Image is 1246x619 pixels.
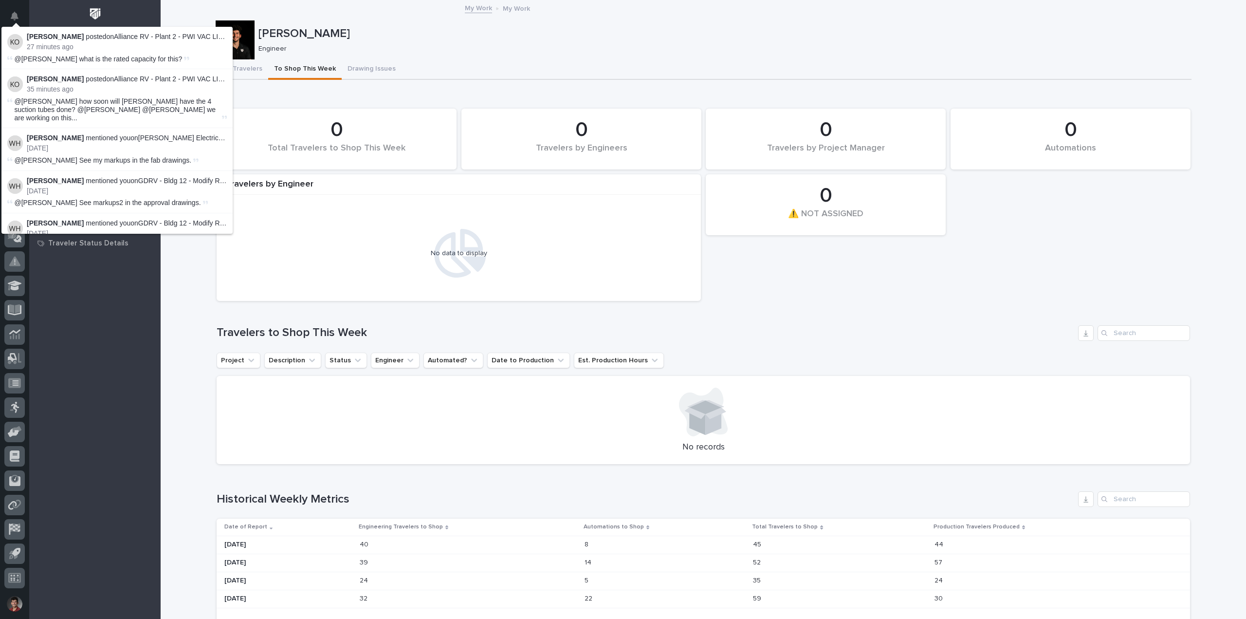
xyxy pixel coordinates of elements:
[233,118,440,142] div: 0
[423,353,483,368] button: Automated?
[753,557,763,567] p: 52
[574,353,664,368] button: Est. Production Hours
[722,184,929,208] div: 0
[264,353,321,368] button: Description
[217,590,1190,608] tr: [DATE]3232 2222 5959 3030
[27,75,84,83] strong: [PERSON_NAME]
[722,143,929,164] div: Travelers by Project Manager
[15,55,183,63] span: @[PERSON_NAME] what is the rated capacity for this?
[1098,491,1190,507] input: Search
[27,75,227,83] p: posted on :
[27,187,227,195] p: [DATE]
[753,539,763,549] p: 45
[268,59,342,80] button: To Shop This Week
[12,12,25,27] div: Notifications
[478,118,685,142] div: 0
[224,577,352,585] p: [DATE]
[934,522,1020,532] p: Production Travelers Produced
[342,59,402,80] button: Drawing Issues
[7,34,23,50] img: Ken Overmyer
[217,179,701,195] div: Travelers by Engineer
[15,97,220,122] span: @[PERSON_NAME] how soon will [PERSON_NAME] have the 4 suction tubes done? @[PERSON_NAME] @[PERSON...
[584,522,644,532] p: Automations to Shop
[27,229,227,238] p: [DATE]
[224,522,267,532] p: Date of Report
[325,353,367,368] button: Status
[1098,325,1190,341] input: Search
[359,522,443,532] p: Engineering Travelers to Shop
[258,45,1184,53] p: Engineer
[585,557,593,567] p: 14
[228,442,1178,453] p: No records
[7,135,23,151] img: Weston Hochstetler
[216,59,268,80] button: My Travelers
[86,5,104,23] img: Workspace Logo
[27,177,227,185] p: mentioned you on :
[465,2,492,13] a: My Work
[360,593,369,603] p: 32
[15,156,192,164] span: @[PERSON_NAME] See my markups in the fab drawings.
[722,209,929,229] div: ⚠️ NOT ASSIGNED
[967,118,1174,142] div: 0
[7,221,23,236] img: Weston Hochstetler
[967,143,1174,164] div: Automations
[27,33,84,40] strong: [PERSON_NAME]
[224,541,352,549] p: [DATE]
[487,353,570,368] button: Date to Production
[27,144,227,152] p: [DATE]
[233,143,440,164] div: Total Travelers to Shop This Week
[27,134,227,142] p: mentioned you on :
[7,76,23,92] img: Ken Overmyer
[753,575,763,585] p: 35
[478,143,685,164] div: Travelers by Engineers
[753,593,763,603] p: 59
[27,219,84,227] strong: [PERSON_NAME]
[934,539,945,549] p: 44
[371,353,420,368] button: Engineer
[4,6,25,26] button: Notifications
[934,575,945,585] p: 24
[138,177,305,185] a: GDRV - Bldg 12 - Modify Rear - Side Door Frame Lifter
[722,118,929,142] div: 0
[217,572,1190,590] tr: [DATE]2424 55 3535 2424
[217,492,1074,506] h1: Historical Weekly Metrics
[114,75,236,83] a: Alliance RV - Plant 2 - PWI VAC LIFTER
[27,219,227,227] p: mentioned you on :
[585,575,590,585] p: 5
[27,43,227,51] p: 27 minutes ago
[934,557,944,567] p: 57
[48,239,128,248] p: Traveler Status Details
[585,539,590,549] p: 8
[29,236,161,250] a: Traveler Status Details
[4,594,25,614] button: users-avatar
[360,575,370,585] p: 24
[15,199,201,206] span: @[PERSON_NAME] See markups2 in the approval drawings.
[258,27,1188,41] p: [PERSON_NAME]
[221,249,696,258] div: No data to display
[360,539,370,549] p: 40
[27,85,227,94] p: 35 minutes ago
[217,326,1074,340] h1: Travelers to Shop This Week
[752,522,818,532] p: Total Travelers to Shop
[934,593,945,603] p: 30
[224,595,352,603] p: [DATE]
[27,134,84,142] strong: [PERSON_NAME]
[224,559,352,567] p: [DATE]
[503,2,530,13] p: My Work
[138,219,305,227] a: GDRV - Bldg 12 - Modify Rear - Side Door Frame Lifter
[114,33,236,40] a: Alliance RV - Plant 2 - PWI VAC LIFTER
[27,33,227,41] p: posted on :
[217,536,1190,554] tr: [DATE]4040 88 4545 4444
[217,353,260,368] button: Project
[7,178,23,194] img: Weston Hochstetler
[27,177,84,185] strong: [PERSON_NAME]
[360,557,370,567] p: 39
[138,134,289,142] a: [PERSON_NAME] Electric - Engineering Test Lab
[585,593,594,603] p: 22
[217,554,1190,572] tr: [DATE]3939 1414 5252 5757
